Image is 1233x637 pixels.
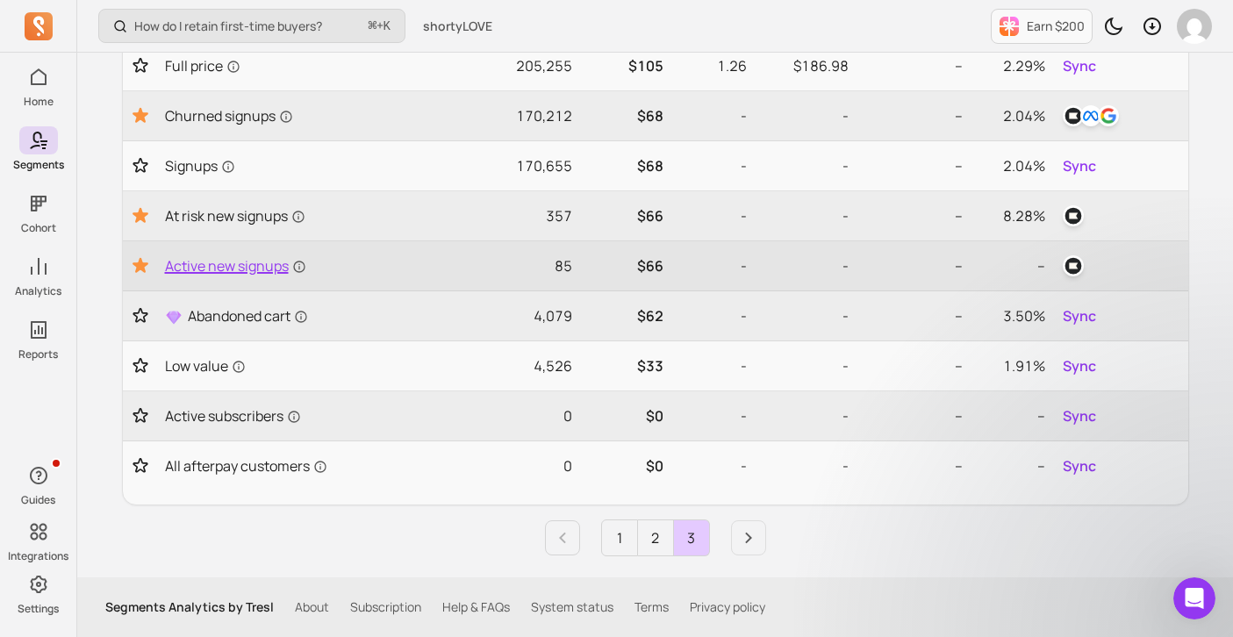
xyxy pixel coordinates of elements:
span: Sync [1063,405,1096,426]
p: 0 [484,455,573,476]
span: All afterpay customers [165,455,327,476]
a: At risk new signups [165,205,470,226]
img: avatar [1177,9,1212,44]
a: Active new signups [165,255,470,276]
p: $68 [586,105,663,126]
p: $0 [586,405,663,426]
span: + [369,17,391,35]
a: Terms [634,598,669,616]
p: - [677,255,748,276]
a: About [295,598,329,616]
p: -- [863,405,963,426]
button: Toggle favorite [130,205,151,226]
kbd: ⌘ [368,16,377,38]
img: klaviyo [1063,105,1084,126]
button: Guides [19,458,58,511]
span: Sync [1063,55,1096,76]
p: 0 [484,405,573,426]
p: -- [863,205,963,226]
button: Toggle favorite [130,105,151,126]
p: - [761,205,848,226]
p: $105 [586,55,663,76]
span: Abandoned cart [188,305,308,326]
p: - [677,105,748,126]
p: 2.04% [977,105,1045,126]
p: Cohort [21,221,56,235]
a: Full price [165,55,470,76]
p: $68 [586,155,663,176]
p: -- [863,55,963,76]
a: Abandoned cart [165,305,470,326]
p: - [677,305,748,326]
a: Signups [165,155,470,176]
p: -- [863,105,963,126]
p: 2.29% [977,55,1045,76]
p: $33 [586,355,663,376]
a: Subscription [350,598,421,616]
p: -- [863,455,963,476]
p: 4,079 [484,305,573,326]
button: How do I retain first-time buyers?⌘+K [98,9,405,43]
button: Toggle favorite [130,255,151,276]
span: Sync [1063,355,1096,376]
button: klaviyofacebookgoogle [1059,102,1122,130]
span: Full price [165,55,240,76]
p: 1.26 [677,55,748,76]
p: Reports [18,347,58,361]
p: 170,655 [484,155,573,176]
img: klaviyo [1063,205,1084,226]
p: Integrations [8,549,68,563]
p: - [761,255,848,276]
a: Active subscribers [165,405,470,426]
button: Sync [1059,52,1100,80]
span: Sync [1063,155,1096,176]
p: 170,212 [484,105,573,126]
span: At risk new signups [165,205,305,226]
p: $0 [586,455,663,476]
p: Segments Analytics by Tresl [105,598,274,616]
p: 3.50% [977,305,1045,326]
button: Toggle favorite [130,157,151,175]
p: How do I retain first-time buyers? [134,18,322,35]
ul: Pagination [122,519,1189,556]
a: Churned signups [165,105,470,126]
span: Sync [1063,455,1096,476]
button: shortyLOVE [412,11,503,42]
a: Help & FAQs [442,598,510,616]
p: 1.91% [977,355,1045,376]
p: - [677,405,748,426]
img: klaviyo [1063,255,1084,276]
a: Page 2 [638,520,673,555]
button: Earn $200 [991,9,1093,44]
button: Sync [1059,402,1100,430]
p: - [761,405,848,426]
img: facebook [1080,105,1101,126]
p: $62 [586,305,663,326]
p: 357 [484,205,573,226]
p: 8.28% [977,205,1045,226]
p: - [761,105,848,126]
p: $66 [586,205,663,226]
span: Sync [1063,305,1096,326]
button: Sync [1059,352,1100,380]
button: Sync [1059,452,1100,480]
p: -- [977,255,1045,276]
span: Churned signups [165,105,293,126]
p: - [677,155,748,176]
p: 205,255 [484,55,573,76]
a: System status [531,598,613,616]
p: Guides [21,493,55,507]
p: - [761,155,848,176]
a: Page 3 is your current page [674,520,709,555]
kbd: K [384,19,391,33]
span: Active subscribers [165,405,301,426]
a: Low value [165,355,470,376]
span: Active new signups [165,255,306,276]
span: shortyLOVE [423,18,492,35]
p: - [761,455,848,476]
p: Earn $200 [1027,18,1085,35]
p: -- [863,155,963,176]
button: Toggle favorite [130,407,151,425]
p: Settings [18,602,59,616]
p: -- [863,305,963,326]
